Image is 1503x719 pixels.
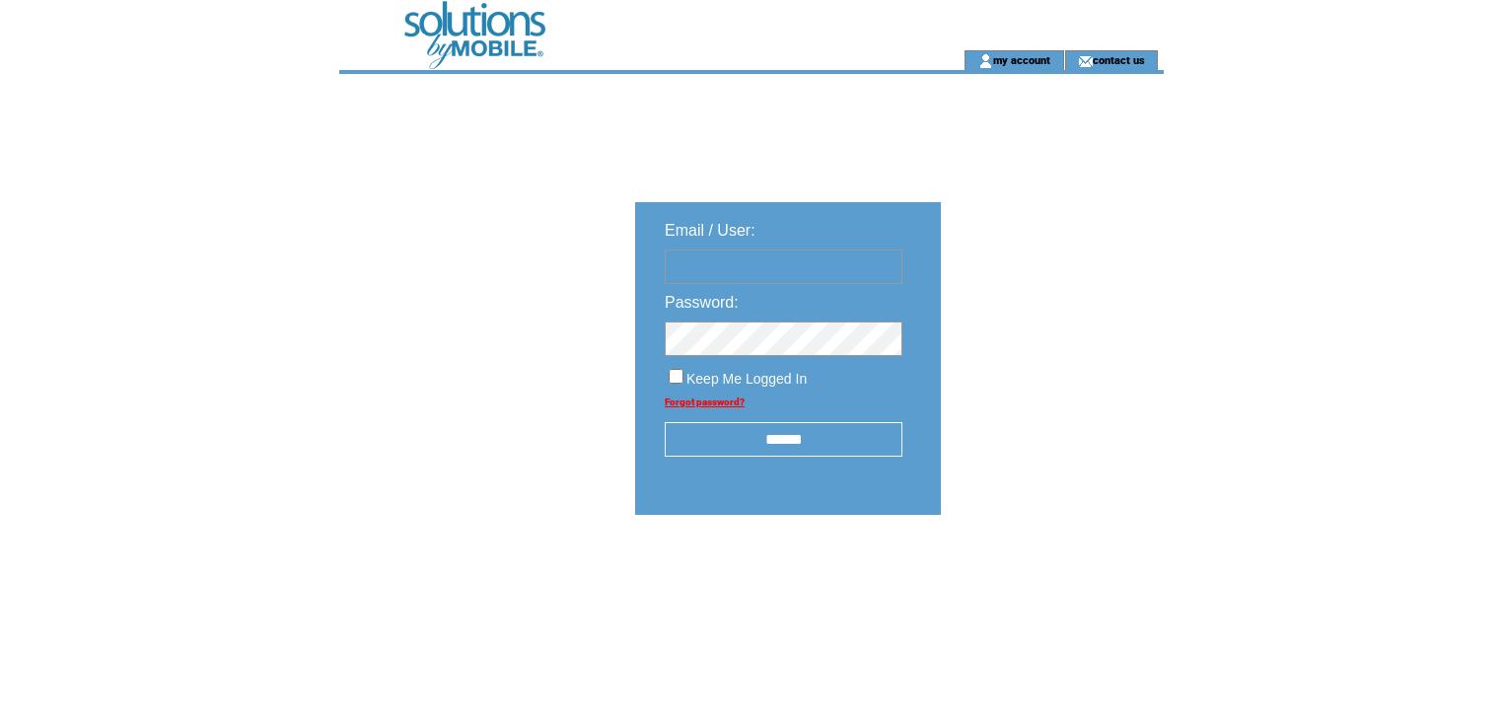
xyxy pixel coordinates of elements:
img: transparent.png [998,564,1097,589]
a: my account [993,53,1050,66]
a: Forgot password? [665,396,745,407]
img: contact_us_icon.gif [1078,53,1093,69]
span: Password: [665,294,739,311]
span: Keep Me Logged In [686,371,807,387]
img: account_icon.gif [978,53,993,69]
span: Email / User: [665,222,755,239]
a: contact us [1093,53,1145,66]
